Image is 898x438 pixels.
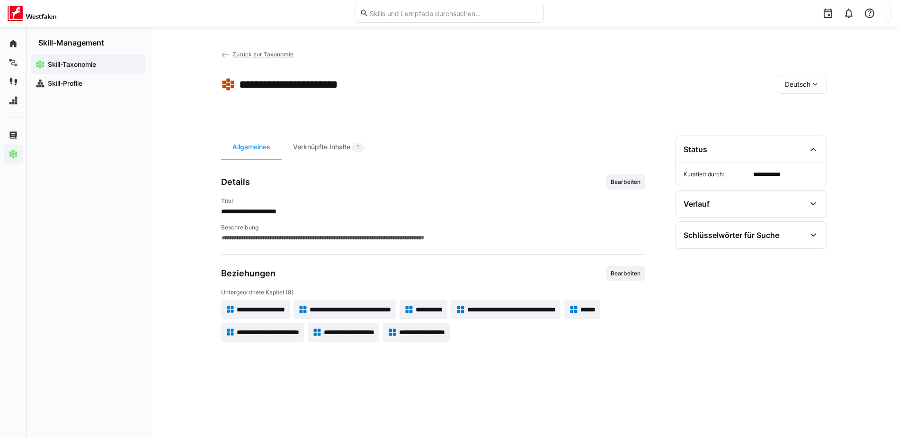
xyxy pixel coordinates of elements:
span: Kuratiert durch: [684,171,749,178]
div: Schlüsselwörter für Suche [684,230,779,240]
button: Bearbeiten [606,174,645,190]
input: Skills und Lernpfade durchsuchen… [369,9,538,18]
h4: Untergeordnete Kapitel (8) [221,289,645,296]
h4: Beschreibung [221,224,645,231]
span: Bearbeiten [610,178,641,186]
span: Deutsch [785,80,810,89]
div: Allgemeines [221,136,282,159]
div: Status [684,145,707,154]
h4: Titel [221,197,645,205]
div: Verknüpfte Inhalte [282,136,375,159]
span: Bearbeiten [610,270,641,277]
span: 1 [356,144,359,151]
h3: Beziehungen [221,268,276,279]
h3: Details [221,177,250,187]
span: Zurück zur Taxonomie [232,51,293,58]
div: Verlauf [684,199,710,209]
button: Bearbeiten [606,266,645,281]
a: Zurück zur Taxonomie [221,51,294,58]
